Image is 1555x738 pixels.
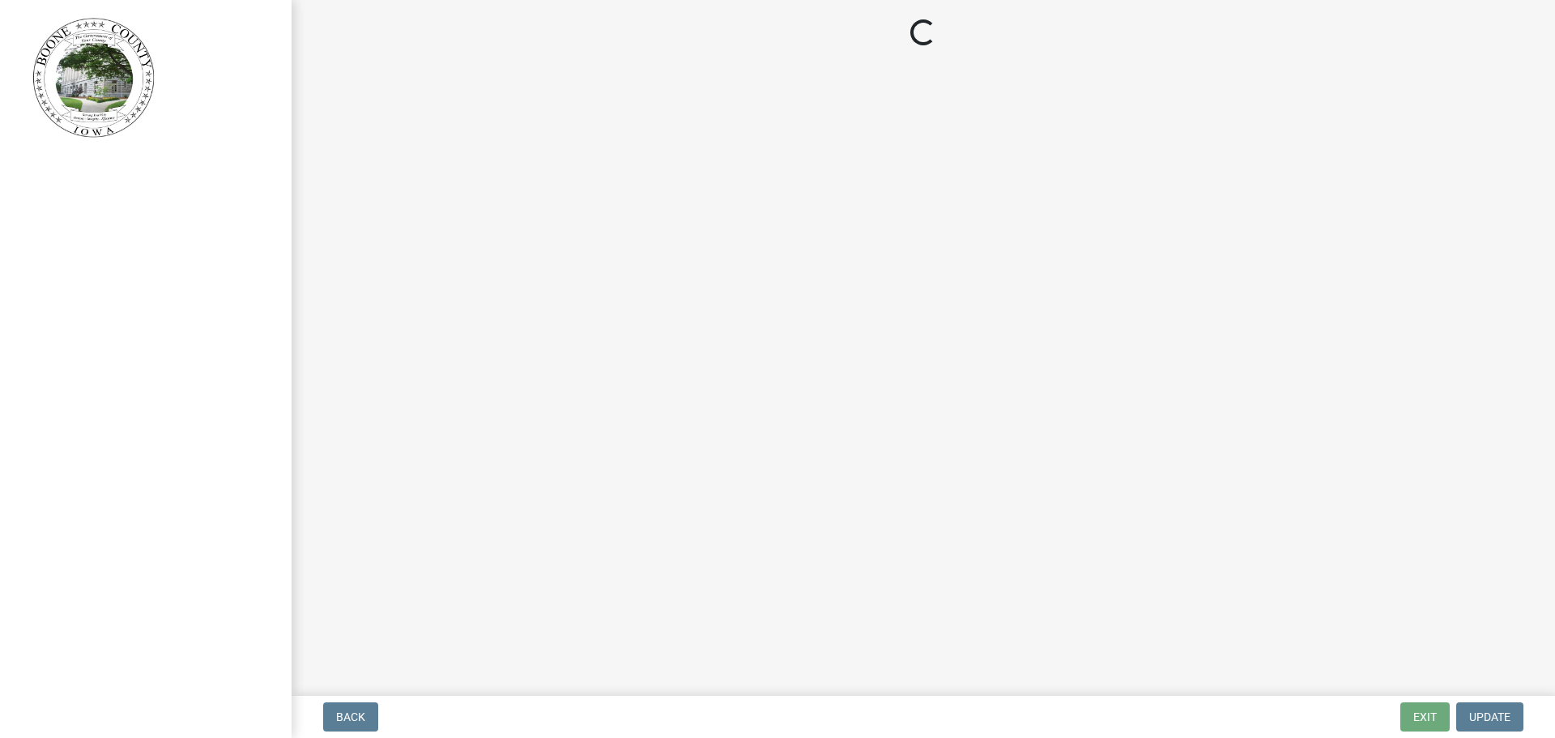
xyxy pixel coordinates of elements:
[32,17,155,139] img: Boone County, Iowa
[1469,710,1510,723] span: Update
[1400,702,1450,732] button: Exit
[323,702,378,732] button: Back
[336,710,365,723] span: Back
[1456,702,1523,732] button: Update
